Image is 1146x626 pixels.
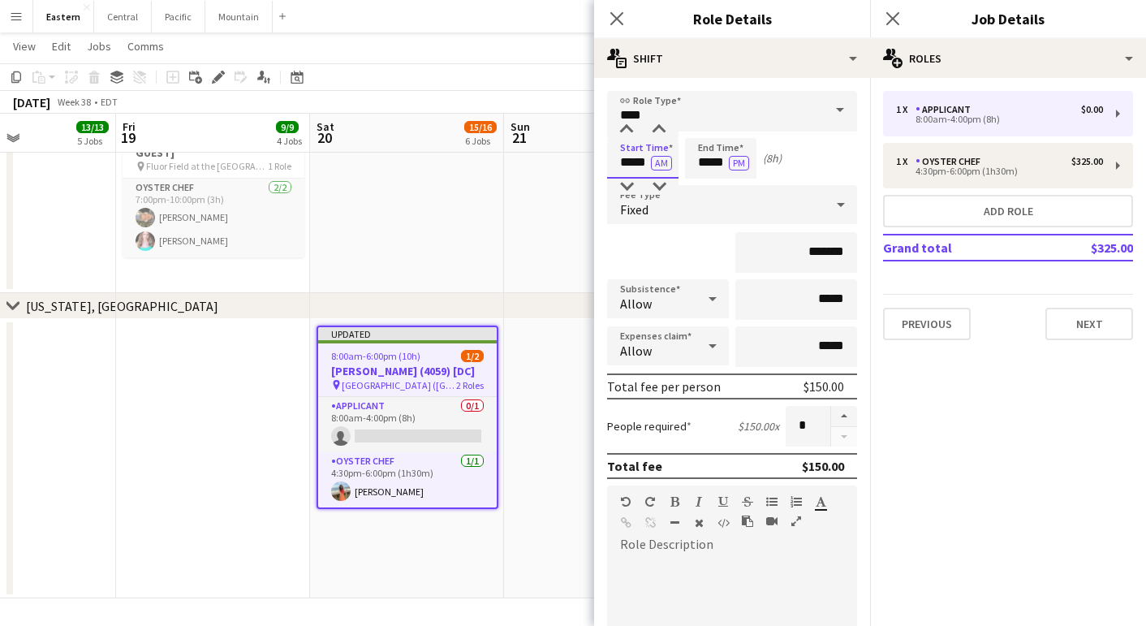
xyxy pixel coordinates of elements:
h3: [PERSON_NAME] (4059) [DC] [318,364,497,378]
button: Next [1045,308,1133,340]
div: (8h) [763,151,782,166]
span: Fixed [620,201,648,218]
button: Pacific [152,1,205,32]
button: HTML Code [717,516,729,529]
span: Fluor Field at the [GEOGRAPHIC_DATA] [146,160,268,172]
label: People required [607,419,691,434]
span: Edit [52,39,71,54]
div: Oyster Chef [916,156,987,167]
div: Total fee [607,458,662,474]
td: Grand total [883,235,1037,261]
span: 20 [314,128,334,147]
button: Fullscreen [791,515,802,528]
button: Unordered List [766,495,778,508]
span: View [13,39,36,54]
div: [US_STATE], [GEOGRAPHIC_DATA] [26,298,218,314]
app-card-role: Oyster Chef1/14:30pm-6:00pm (1h30m)[PERSON_NAME] [318,452,497,507]
a: View [6,36,42,57]
div: EDT [101,96,118,108]
div: 6 Jobs [465,135,496,147]
span: 1 Role [268,160,291,172]
button: Bold [669,495,680,508]
div: Total fee per person [607,378,721,395]
app-job-card: Updated8:00am-6:00pm (10h)1/2[PERSON_NAME] (4059) [DC] [GEOGRAPHIC_DATA] ([GEOGRAPHIC_DATA], [GEO... [317,326,498,509]
span: Fri [123,119,136,134]
div: 4 Jobs [277,135,302,147]
td: $325.00 [1037,235,1133,261]
button: Increase [831,406,857,427]
button: Text Color [815,495,826,508]
button: Mountain [205,1,273,32]
button: Italic [693,495,704,508]
span: [GEOGRAPHIC_DATA] ([GEOGRAPHIC_DATA], [GEOGRAPHIC_DATA]) [342,379,456,391]
div: Updated [318,327,497,340]
button: Strikethrough [742,495,753,508]
div: Shift [594,39,870,78]
button: Redo [644,495,656,508]
h3: Role Details [594,8,870,29]
div: Applicant [916,104,977,115]
div: $0.00 [1081,104,1103,115]
button: Add role [883,195,1133,227]
a: Jobs [80,36,118,57]
button: Undo [620,495,631,508]
button: Clear Formatting [693,516,704,529]
button: Insert video [766,515,778,528]
span: 19 [120,128,136,147]
div: 1 x [896,156,916,167]
button: Paste as plain text [742,515,753,528]
button: Previous [883,308,971,340]
button: AM [651,156,672,171]
button: Ordered List [791,495,802,508]
span: 2 Roles [456,379,484,391]
button: Underline [717,495,729,508]
span: Sat [317,119,334,134]
div: 1 x [896,104,916,115]
div: $150.00 [803,378,844,395]
button: Central [94,1,152,32]
span: Week 38 [54,96,94,108]
button: Horizontal Line [669,516,680,529]
div: [DATE] [13,94,50,110]
button: Eastern [33,1,94,32]
span: 21 [508,128,530,147]
span: 15/16 [464,121,497,133]
span: 1/2 [461,350,484,362]
span: Jobs [87,39,111,54]
span: 8:00am-6:00pm (10h) [331,350,420,362]
span: 9/9 [276,121,299,133]
button: PM [729,156,749,171]
span: Allow [620,343,652,359]
div: 8:00am-4:00pm (8h) [896,115,1103,123]
a: Comms [121,36,170,57]
div: Roles [870,39,1146,78]
span: Comms [127,39,164,54]
div: 4:30pm-6:00pm (1h30m) [896,167,1103,175]
a: Edit [45,36,77,57]
div: 5 Jobs [77,135,108,147]
h3: Job Details [870,8,1146,29]
div: $150.00 x [738,419,779,434]
div: $150.00 [802,458,844,474]
app-card-role: Applicant0/18:00am-4:00pm (8h) [318,397,497,452]
span: 13/13 [76,121,109,133]
app-job-card: 7:00pm-10:00pm (3h)2/2Party in the Park [euphoria - GUEST] Fluor Field at the [GEOGRAPHIC_DATA]1 ... [123,107,304,257]
app-card-role: Oyster Chef2/27:00pm-10:00pm (3h)[PERSON_NAME][PERSON_NAME] [123,179,304,257]
span: Allow [620,296,652,312]
span: Sun [511,119,530,134]
div: $325.00 [1071,156,1103,167]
